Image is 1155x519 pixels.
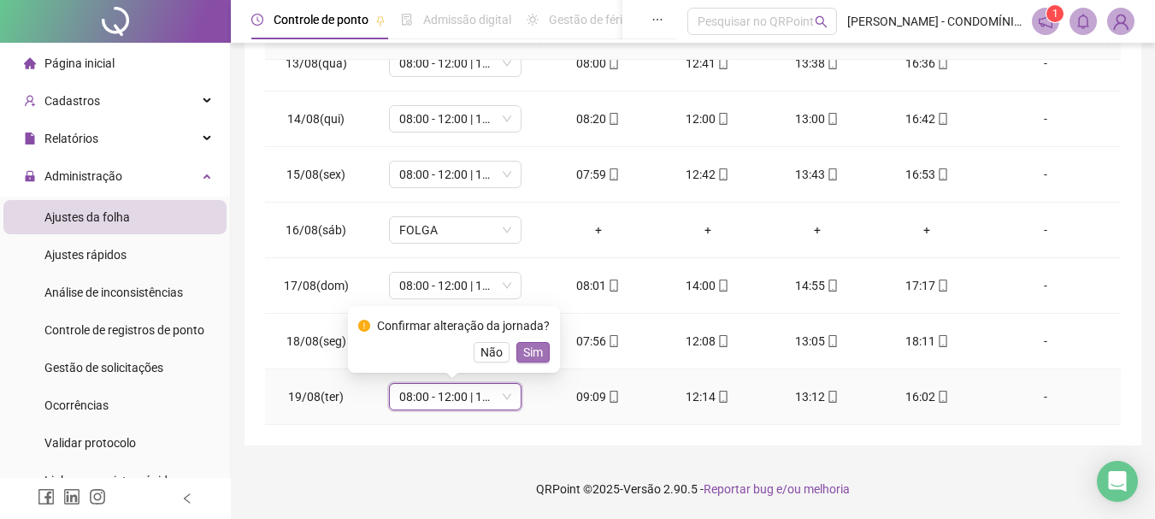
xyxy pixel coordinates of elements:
div: 08:20 [557,109,639,128]
div: - [995,332,1096,351]
span: [PERSON_NAME] - CONDOMÍNIO DO EDIFÍCIO [GEOGRAPHIC_DATA] [847,12,1022,31]
span: mobile [606,113,620,125]
span: Versão [623,482,661,496]
span: lock [24,170,36,182]
span: Administração [44,169,122,183]
div: 08:00 [557,54,639,73]
div: 08:01 [557,276,639,295]
span: Análise de inconsistências [44,286,183,299]
button: Não [474,342,510,363]
span: mobile [935,168,949,180]
span: mobile [935,57,949,69]
div: 13:38 [776,54,858,73]
span: mobile [825,57,839,69]
div: 16:42 [886,109,968,128]
span: mobile [606,168,620,180]
div: + [776,221,858,239]
span: 17/08(dom) [284,279,349,292]
div: - [995,276,1096,295]
div: 12:14 [667,387,749,406]
span: search [815,15,828,28]
span: 1 [1052,8,1058,20]
button: Sim [516,342,550,363]
span: 14/08(qui) [287,112,345,126]
span: Reportar bug e/ou melhoria [704,482,850,496]
div: 18:11 [886,332,968,351]
div: + [886,221,968,239]
div: + [557,221,639,239]
div: 09:09 [557,387,639,406]
span: mobile [825,280,839,292]
span: Controle de registros de ponto [44,323,204,337]
div: 17:17 [886,276,968,295]
span: Admissão digital [423,13,511,27]
span: 08:00 - 12:00 | 13:00 - 16:20 [399,162,511,187]
span: 18/08(seg) [286,334,346,348]
span: mobile [935,113,949,125]
span: mobile [716,113,729,125]
span: mobile [716,57,729,69]
span: mobile [716,168,729,180]
span: 08:00 - 12:00 | 13:00 - 16:20 [399,106,511,132]
div: 12:42 [667,165,749,184]
span: mobile [825,168,839,180]
span: clock-circle [251,14,263,26]
footer: QRPoint © 2025 - 2.90.5 - [231,459,1155,519]
span: Gestão de férias [549,13,635,27]
span: mobile [606,57,620,69]
span: notification [1038,14,1053,29]
span: 13/08(qua) [286,56,347,70]
span: Link para registro rápido [44,474,174,487]
span: instagram [89,488,106,505]
div: Confirmar alteração da jornada? [377,316,550,335]
div: 13:05 [776,332,858,351]
span: left [181,492,193,504]
div: Open Intercom Messenger [1097,461,1138,502]
span: mobile [716,391,729,403]
img: 77571 [1108,9,1134,34]
div: 16:02 [886,387,968,406]
span: Página inicial [44,56,115,70]
span: mobile [716,335,729,347]
div: 12:08 [667,332,749,351]
span: Validar protocolo [44,436,136,450]
sup: 1 [1046,5,1064,22]
span: mobile [606,335,620,347]
span: bell [1075,14,1091,29]
div: 12:00 [667,109,749,128]
div: 16:53 [886,165,968,184]
span: Ajustes da folha [44,210,130,224]
div: + [667,221,749,239]
span: 08:00 - 12:00 | 13:00 - 16:20 [399,384,511,410]
span: mobile [935,280,949,292]
span: facebook [38,488,55,505]
span: user-add [24,95,36,107]
div: 13:12 [776,387,858,406]
div: 07:56 [557,332,639,351]
span: Gestão de solicitações [44,361,163,375]
span: ellipsis [651,14,663,26]
div: 16:36 [886,54,968,73]
span: Ocorrências [44,398,109,412]
span: 08:00 - 12:00 | 13:00 - 16:20 [399,273,511,298]
span: mobile [716,280,729,292]
div: 14:55 [776,276,858,295]
span: mobile [825,391,839,403]
span: mobile [935,335,949,347]
div: 14:00 [667,276,749,295]
span: exclamation-circle [358,320,370,332]
span: linkedin [63,488,80,505]
span: FOLGA [399,217,511,243]
span: Ajustes rápidos [44,248,127,262]
span: home [24,57,36,69]
span: 19/08(ter) [288,390,344,404]
div: 12:41 [667,54,749,73]
span: Controle de ponto [274,13,368,27]
span: Cadastros [44,94,100,108]
span: mobile [825,335,839,347]
span: 16/08(sáb) [286,223,346,237]
span: mobile [606,280,620,292]
span: pushpin [375,15,386,26]
div: 07:59 [557,165,639,184]
div: - [995,109,1096,128]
